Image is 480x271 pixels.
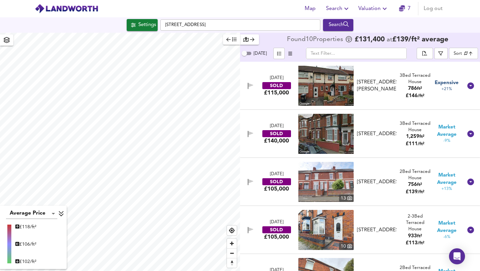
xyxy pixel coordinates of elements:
[357,130,396,138] div: [STREET_ADDRESS]
[270,123,283,129] div: [DATE]
[323,19,353,31] button: Search
[264,89,289,96] div: £115,000
[406,93,424,98] span: £ 146
[418,190,424,194] span: / ft²
[417,48,433,59] div: split button
[15,241,36,248] div: £ 106/ft²
[227,226,237,235] button: Find my location
[418,94,424,98] span: / ft²
[306,48,407,59] input: Text Filter...
[358,4,389,13] span: Valuation
[406,190,424,195] span: £ 139
[227,248,237,258] button: Zoom out
[454,50,462,57] div: Sort
[270,75,283,81] div: [DATE]
[264,233,289,241] div: £105,000
[15,258,36,265] div: £ 102/ft²
[287,36,345,43] div: Found 10 Propert ies
[424,4,443,13] span: Log out
[357,179,396,186] div: [STREET_ADDRESS]
[227,239,237,248] button: Zoom in
[357,227,396,234] div: [STREET_ADDRESS]
[356,2,391,15] button: Valuation
[270,219,283,226] div: [DATE]
[441,86,452,92] span: +21%
[298,66,354,106] img: streetview
[467,178,475,186] svg: Show Details
[138,21,156,29] div: Settings
[449,48,478,59] div: Sort
[15,224,36,230] div: £ 118/ft²
[240,206,480,254] div: [DATE]SOLD£105,000 property thumbnail 10 [STREET_ADDRESS]2-3Bed Terraced House933ft²£113/ft² Mark...
[394,2,415,15] button: 7
[227,249,237,258] span: Zoom out
[325,21,352,29] div: Search
[418,142,424,146] span: / ft²
[421,2,445,15] button: Log out
[443,234,450,240] span: -6%
[240,158,480,206] div: [DATE]SOLD£105,000 property thumbnail 13 [STREET_ADDRESS]2Bed Terraced House756ft²£139/ft² Market...
[431,220,463,234] span: Market Average
[339,195,354,202] div: 13
[270,171,283,178] div: [DATE]
[417,86,422,91] span: ft²
[467,82,475,90] svg: Show Details
[299,2,321,15] button: Map
[408,234,417,239] span: 933
[443,138,450,144] span: -9%
[387,37,392,43] span: at
[264,137,289,145] div: £140,000
[6,208,57,219] div: Average Price
[417,234,422,238] span: ft²
[406,241,424,246] span: £ 113
[35,4,98,14] img: logo
[406,142,424,147] span: £ 111
[323,2,353,15] button: Search
[449,248,465,264] div: Open Intercom Messenger
[355,36,385,43] span: £ 131,400
[262,226,291,233] div: SOLD
[431,124,463,138] span: Market Average
[160,19,320,31] input: Enter a location...
[264,185,289,193] div: £105,000
[399,213,431,220] div: 2-3 Bed
[254,51,267,56] span: [DATE]
[399,4,411,13] a: 7
[392,36,448,43] span: £ 139 / ft² average
[326,4,350,13] span: Search
[298,210,354,250] a: property thumbnail 10
[408,182,417,187] span: 756
[419,134,424,139] span: ft²
[227,258,237,268] button: Reset bearing to north
[262,178,291,185] div: SOLD
[408,86,417,91] span: 786
[406,134,419,139] span: 1,259
[339,243,354,250] div: 10
[298,162,354,202] a: property thumbnail 13
[298,210,354,250] img: property thumbnail
[418,241,424,245] span: / ft²
[357,79,396,93] div: [STREET_ADDRESS][PERSON_NAME]
[127,19,158,31] button: Settings
[417,183,422,187] span: ft²
[262,130,291,137] div: SOLD
[262,82,291,89] div: SOLD
[302,4,318,13] span: Map
[441,186,452,192] span: +13%
[467,226,475,234] svg: Show Details
[399,120,431,133] div: 3 Bed Terraced House
[240,110,480,158] div: [DATE]SOLD£140,000 [STREET_ADDRESS]3Bed Terraced House1,259ft²£111/ft² Market Average-9%
[399,169,431,182] div: 2 Bed Terraced House
[298,162,354,202] img: property thumbnail
[399,72,431,85] div: 3 Bed Terraced House
[431,172,463,186] span: Market Average
[240,62,480,110] div: [DATE]SOLD£115,000 [STREET_ADDRESS][PERSON_NAME]3Bed Terraced House786ft²£146/ft² Expensive+21%
[467,130,475,138] svg: Show Details
[435,79,459,86] span: Expensive
[298,114,354,154] img: streetview
[399,213,431,233] div: Terraced House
